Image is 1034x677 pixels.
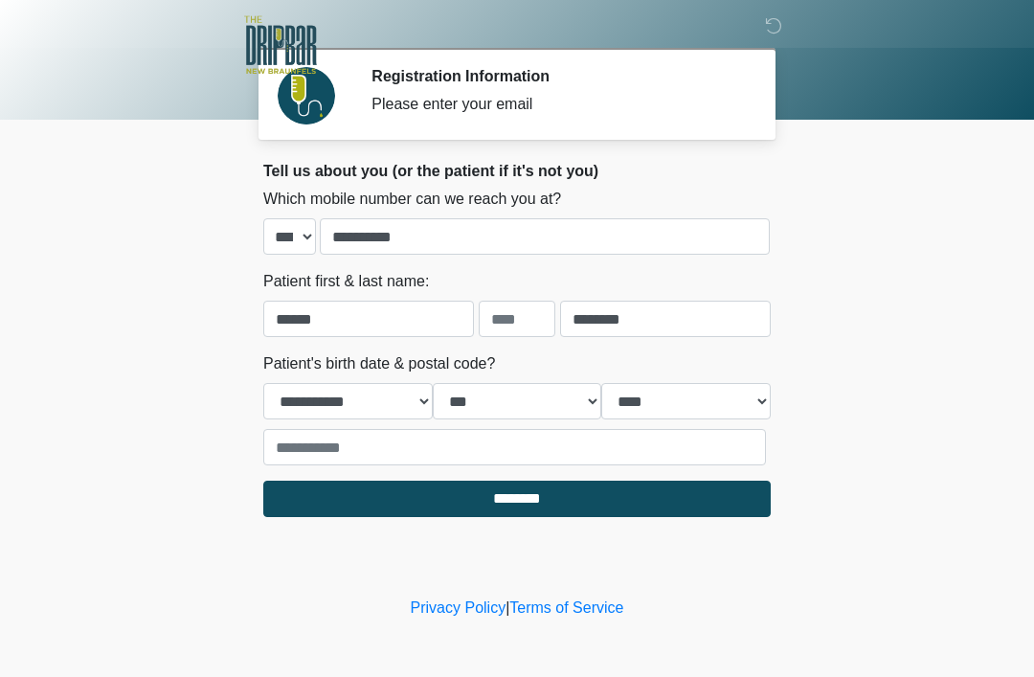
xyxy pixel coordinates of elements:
a: Privacy Policy [411,599,506,616]
h2: Tell us about you (or the patient if it's not you) [263,162,771,180]
img: The DRIPBaR - New Braunfels Logo [244,14,317,77]
label: Which mobile number can we reach you at? [263,188,561,211]
div: Please enter your email [371,93,742,116]
a: Terms of Service [509,599,623,616]
img: Agent Avatar [278,67,335,124]
label: Patient first & last name: [263,270,429,293]
a: | [506,599,509,616]
label: Patient's birth date & postal code? [263,352,495,375]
